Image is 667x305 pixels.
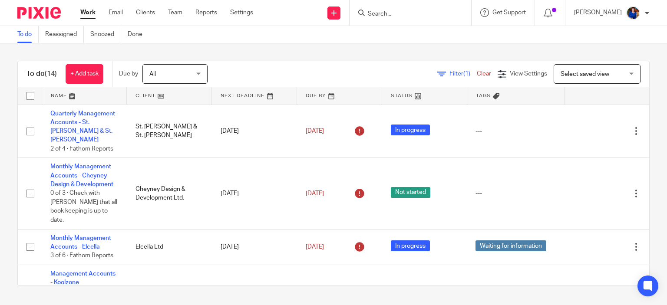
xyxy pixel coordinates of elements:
[168,8,182,17] a: Team
[136,8,155,17] a: Clients
[306,190,324,197] span: [DATE]
[50,111,115,143] a: Quarterly Management Accounts - St. [PERSON_NAME] & St. [PERSON_NAME]
[306,128,324,134] span: [DATE]
[66,64,103,84] a: + Add task
[391,187,430,198] span: Not started
[50,235,111,250] a: Monthly Management Accounts - Elcella
[127,158,212,229] td: Cheyney Design & Development Ltd.
[17,7,61,19] img: Pixie
[212,229,297,265] td: [DATE]
[50,271,116,285] a: Management Accounts - Koolzone
[119,69,138,78] p: Due by
[477,71,491,77] a: Clear
[50,253,113,259] span: 3 of 6 · Fathom Reports
[449,71,477,77] span: Filter
[561,71,609,77] span: Select saved view
[127,229,212,265] td: Elcella Ltd
[574,8,622,17] p: [PERSON_NAME]
[475,240,546,251] span: Waiting for information
[212,105,297,158] td: [DATE]
[475,189,555,198] div: ---
[510,71,547,77] span: View Settings
[45,70,57,77] span: (14)
[50,164,113,187] a: Monthly Management Accounts - Cheyney Design & Development
[492,10,526,16] span: Get Support
[367,10,445,18] input: Search
[626,6,640,20] img: Nicole.jpeg
[128,26,149,43] a: Done
[26,69,57,79] h1: To do
[109,8,123,17] a: Email
[391,240,430,251] span: In progress
[476,93,491,98] span: Tags
[17,26,39,43] a: To do
[230,8,253,17] a: Settings
[45,26,84,43] a: Reassigned
[90,26,121,43] a: Snoozed
[391,125,430,135] span: In progress
[212,158,297,229] td: [DATE]
[475,127,555,135] div: ---
[50,190,117,223] span: 0 of 3 · Check with [PERSON_NAME] that all book keeping is up to date.
[50,146,113,152] span: 2 of 4 · Fathom Reports
[306,244,324,250] span: [DATE]
[127,105,212,158] td: St. [PERSON_NAME] & St. [PERSON_NAME]
[195,8,217,17] a: Reports
[149,71,156,77] span: All
[463,71,470,77] span: (1)
[80,8,96,17] a: Work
